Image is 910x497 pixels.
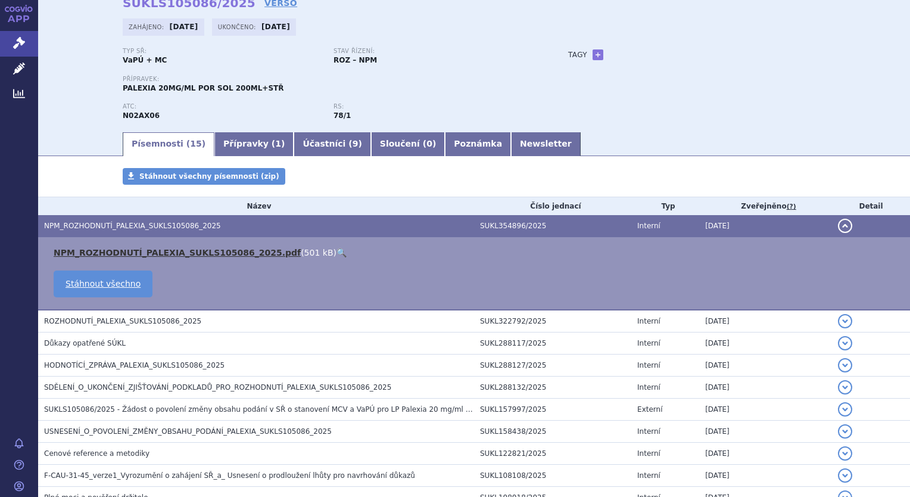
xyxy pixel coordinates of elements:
[637,405,662,414] span: Externí
[474,399,631,421] td: SUKL157997/2025
[699,377,832,399] td: [DATE]
[334,111,351,120] strong: silné opioidy, p.o.
[699,333,832,355] td: [DATE]
[44,383,391,392] span: SDĚLENÍ_O_UKONČENÍ_ZJIŠŤOVÁNÍ_PODKLADŮ_PRO_ROZHODNUTÍ_PALEXIA_SUKLS105086_2025
[631,197,699,215] th: Typ
[218,22,258,32] span: Ukončeno:
[699,465,832,487] td: [DATE]
[637,471,660,480] span: Interní
[129,22,166,32] span: Zahájeno:
[699,355,832,377] td: [DATE]
[637,339,660,347] span: Interní
[474,215,631,237] td: SUKL354896/2025
[44,317,201,325] span: ROZHODNUTÍ_PALEXIA_SUKLS105086_2025
[838,358,852,372] button: detail
[44,427,332,436] span: USNESENÍ_O_POVOLENÍ_ZMĚNY_OBSAHU_PODÁNÍ_PALEXIA_SUKLS105086_2025
[123,111,160,120] strong: TAPENTADOL
[787,203,796,211] abbr: (?)
[637,427,660,436] span: Interní
[426,139,432,148] span: 0
[44,339,126,347] span: Důkazy opatřené SÚKL
[190,139,201,148] span: 15
[334,56,377,64] strong: ROZ – NPM
[511,132,581,156] a: Newsletter
[593,49,603,60] a: +
[54,271,152,297] a: Stáhnout všechno
[38,197,474,215] th: Název
[44,471,415,480] span: F-CAU-31-45_verze1_Vyrozumění o zahájení SŘ_a_ Usnesení o prodloužení lhůty pro navrhování důkazů
[838,402,852,417] button: detail
[699,197,832,215] th: Zveřejněno
[123,103,322,110] p: ATC:
[123,84,284,92] span: PALEXIA 20MG/ML POR SOL 200ML+STŘ
[838,468,852,483] button: detail
[699,399,832,421] td: [DATE]
[261,23,290,31] strong: [DATE]
[304,248,334,257] span: 501 kB
[294,132,370,156] a: Účastníci (9)
[832,197,910,215] th: Detail
[474,333,631,355] td: SUKL288117/2025
[44,405,599,414] span: SUKLS105086/2025 - Žádost o povolení změny obsahu podání v SŘ o stanovení MCV a VaPÚ pro LP Palex...
[44,361,225,369] span: HODNOTÍCÍ_ZPRÁVA_PALEXIA_SUKLS105086_2025
[838,380,852,395] button: detail
[474,443,631,465] td: SUKL122821/2025
[474,421,631,443] td: SUKL158438/2025
[214,132,294,156] a: Přípravky (1)
[838,219,852,233] button: detail
[123,76,544,83] p: Přípravek:
[44,222,221,230] span: NPM_ROZHODNUTÍ_PALEXIA_SUKLS105086_2025
[445,132,511,156] a: Poznámka
[123,56,167,64] strong: VaPÚ + MC
[699,310,832,333] td: [DATE]
[44,449,149,458] span: Cenové reference a metodiky
[123,48,322,55] p: Typ SŘ:
[838,314,852,328] button: detail
[336,248,347,257] a: 🔍
[123,132,214,156] a: Písemnosti (15)
[353,139,359,148] span: 9
[54,247,898,259] li: ( )
[838,424,852,439] button: detail
[275,139,281,148] span: 1
[838,336,852,350] button: detail
[838,446,852,461] button: detail
[637,449,660,458] span: Interní
[699,215,832,237] td: [DATE]
[637,222,660,230] span: Interní
[637,383,660,392] span: Interní
[123,168,285,185] a: Stáhnout všechny písemnosti (zip)
[637,361,660,369] span: Interní
[139,172,279,181] span: Stáhnout všechny písemnosti (zip)
[371,132,445,156] a: Sloučení (0)
[334,103,532,110] p: RS:
[568,48,587,62] h3: Tagy
[637,317,660,325] span: Interní
[334,48,532,55] p: Stav řízení:
[170,23,198,31] strong: [DATE]
[474,465,631,487] td: SUKL108108/2025
[54,248,301,257] a: NPM_ROZHODNUTÍ_PALEXIA_SUKLS105086_2025.pdf
[699,443,832,465] td: [DATE]
[474,355,631,377] td: SUKL288127/2025
[474,197,631,215] th: Číslo jednací
[474,377,631,399] td: SUKL288132/2025
[699,421,832,443] td: [DATE]
[474,310,631,333] td: SUKL322792/2025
